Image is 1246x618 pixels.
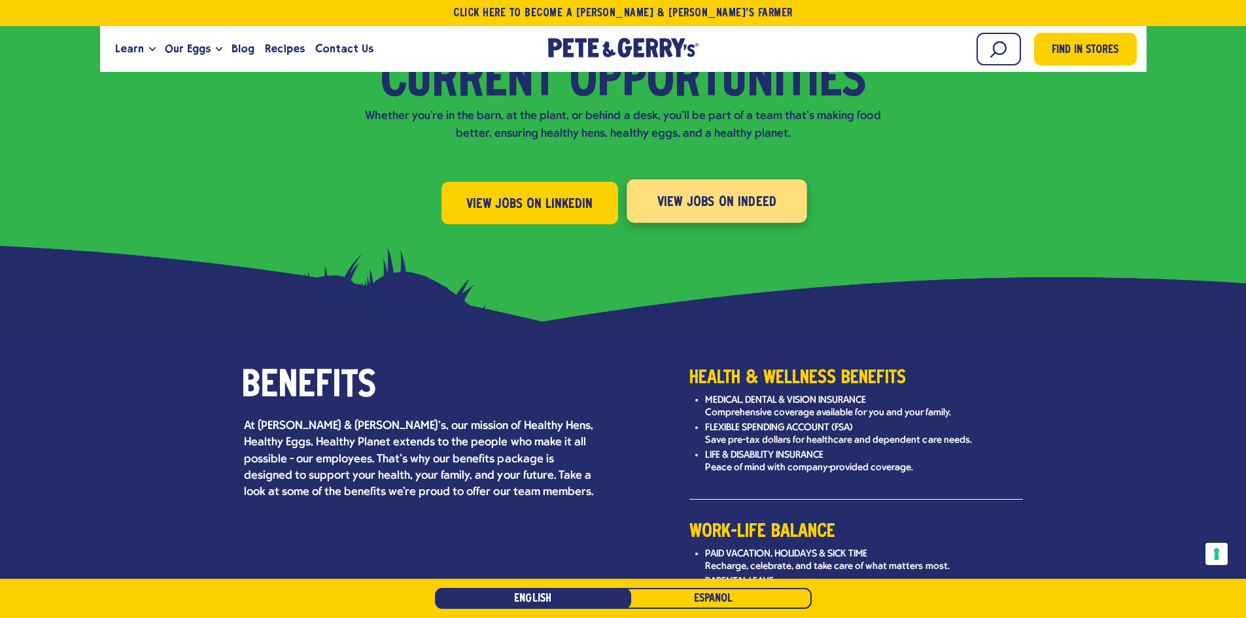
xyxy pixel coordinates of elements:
[1052,42,1118,60] span: Find in Stores
[689,369,906,387] strong: HEALTH & WELLNESS BENEFITS
[977,33,1021,65] input: Search
[216,47,222,52] button: Open the dropdown menu for Our Eggs
[265,41,305,57] span: Recipes
[1034,33,1137,65] a: Find in Stores
[232,41,254,57] span: Blog
[381,58,555,107] span: Current
[165,41,211,57] span: Our Eggs
[705,423,1023,445] li: FLEXIBLE SPENDING ACCOUNT (FSA) Save pre-tax dollars for healthcare and dependent care needs.
[570,58,866,107] span: Opportunities
[362,107,885,143] p: Whether you're in the barn, at the plant, or behind a desk, you'll be part of a team that's makin...
[689,523,835,541] strong: Work-Life Balance
[627,179,806,222] a: View Jobs on Indeed
[110,31,149,67] a: Learn
[160,31,216,67] a: Our Eggs
[260,31,310,67] a: Recipes
[705,549,1023,572] li: PAID VACATION, HOLIDAYS & SICK TIME Recharge, celebrate, and take care of what matters most.
[1205,543,1228,565] button: Your consent preferences for tracking technologies
[466,194,593,215] span: View Jobs on LinkedIn
[310,31,379,67] a: Contact Us
[705,451,1023,473] li: LIFE & DISABILITY INSURANCE Peace of mind with company-provided coverage.
[435,588,631,609] a: English
[315,41,373,57] span: Contact Us
[657,192,776,213] span: View Jobs on Indeed
[705,577,1023,599] li: PARENTAL LEAVE Paid leave to spend time with new family members.
[226,31,260,67] a: Blog
[615,588,812,609] a: Español
[244,418,596,500] p: At [PERSON_NAME] & [PERSON_NAME]'s, our mission of Healthy Hens, Healthy Eggs, Healthy Planet ext...
[441,182,618,224] a: View Jobs on LinkedIn
[705,396,1023,418] li: MEDICAL, DENTAL & VISION INSURANCE Comprehensive coverage available for you and your family.
[241,367,376,406] span: Benefits
[149,47,156,52] button: Open the dropdown menu for Learn
[115,41,144,57] span: Learn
